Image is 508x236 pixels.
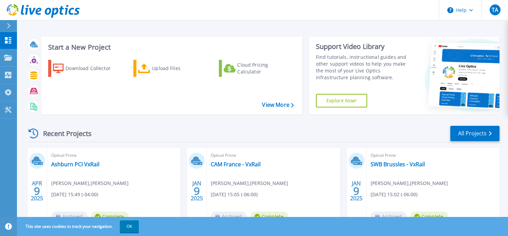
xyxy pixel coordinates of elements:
[211,180,288,187] span: [PERSON_NAME] , [PERSON_NAME]
[371,180,448,187] span: [PERSON_NAME] , [PERSON_NAME]
[133,60,209,77] a: Upload Files
[211,152,336,159] span: Optical Prime
[51,161,99,168] a: Ashburn PCI VxRail
[34,188,40,194] span: 9
[48,44,294,51] h3: Start a New Project
[31,179,43,203] div: APR 2025
[51,180,129,187] span: [PERSON_NAME] , [PERSON_NAME]
[410,212,448,222] span: Complete
[19,220,139,233] span: This site uses cookies to track your navigation.
[492,7,498,13] span: TA
[371,191,417,198] span: [DATE] 15:02 (-06:00)
[194,188,200,194] span: 9
[190,179,203,203] div: JAN 2025
[26,125,101,142] div: Recent Projects
[371,152,495,159] span: Optical Prime
[316,94,368,107] a: Explore Now!
[51,191,98,198] span: [DATE] 15:49 (-04:00)
[371,161,425,168] a: SWB Brussles - VxRail
[51,212,88,222] span: Archived
[120,220,139,233] button: OK
[350,179,363,203] div: JAN 2025
[316,54,411,81] div: Find tutorials, instructional guides and other support videos to help you make the most of your L...
[152,62,206,75] div: Upload Files
[211,212,247,222] span: Archived
[219,60,295,77] a: Cloud Pricing Calculator
[371,212,407,222] span: Archived
[48,60,124,77] a: Download Collector
[211,191,258,198] span: [DATE] 15:05 (-06:00)
[211,161,261,168] a: CAM France - VxRail
[316,42,411,51] div: Support Video Library
[353,188,359,194] span: 9
[51,152,176,159] span: Optical Prime
[250,212,288,222] span: Complete
[65,62,120,75] div: Download Collector
[237,62,291,75] div: Cloud Pricing Calculator
[450,126,500,141] a: All Projects
[262,102,294,108] a: View More
[91,212,129,222] span: Complete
